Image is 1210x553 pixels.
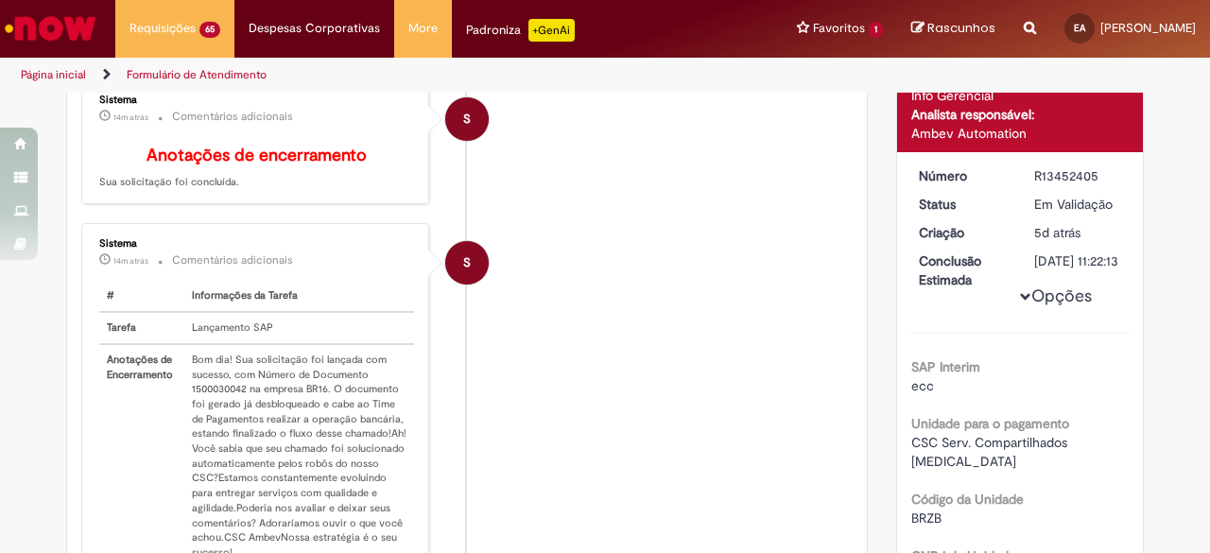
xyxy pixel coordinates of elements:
b: SAP Interim [911,358,980,375]
span: S [463,96,471,142]
b: Código da Unidade [911,491,1024,508]
b: Anotações de encerramento [147,145,367,166]
th: Tarefa [99,312,184,344]
span: EA [1074,22,1085,34]
span: Requisições [130,19,196,38]
span: Despesas Corporativas [249,19,380,38]
ul: Trilhas de página [14,58,792,93]
p: Sua solicitação foi concluída. [99,147,414,190]
div: System [445,97,489,141]
th: # [99,281,184,312]
div: Em Validação [1034,195,1122,214]
span: CSC Serv. Compartilhados [MEDICAL_DATA] [911,434,1071,470]
dt: Conclusão Estimada [905,251,1021,289]
div: Sistema [99,238,414,250]
span: 5d atrás [1034,224,1080,241]
span: ecc [911,377,934,394]
small: Comentários adicionais [172,109,293,125]
dt: Número [905,166,1021,185]
span: More [408,19,438,38]
p: +GenAi [528,19,575,42]
a: Formulário de Atendimento [127,67,267,82]
div: Sistema [99,95,414,106]
div: System [445,241,489,285]
span: Rascunhos [927,19,995,37]
span: 1 [869,22,883,38]
img: ServiceNow [2,9,99,47]
div: Analista responsável: [911,105,1130,124]
span: 14m atrás [113,255,148,267]
th: Informações da Tarefa [184,281,414,312]
time: 01/09/2025 09:33:40 [113,112,148,123]
td: Lançamento SAP [184,312,414,344]
b: Unidade para o pagamento [911,415,1069,432]
div: R13452405 [1034,166,1122,185]
span: 65 [199,22,220,38]
a: Rascunhos [911,20,995,38]
span: BRZB [911,510,942,527]
time: 01/09/2025 09:33:38 [113,255,148,267]
dt: Criação [905,223,1021,242]
div: Padroniza [466,19,575,42]
span: S [463,240,471,285]
span: [PERSON_NAME] [1100,20,1196,36]
div: [DATE] 11:22:13 [1034,251,1122,270]
div: 27/08/2025 13:22:10 [1034,223,1122,242]
span: 14m atrás [113,112,148,123]
time: 27/08/2025 13:22:10 [1034,224,1080,241]
span: Favoritos [813,19,865,38]
a: Página inicial [21,67,86,82]
dt: Status [905,195,1021,214]
small: Comentários adicionais [172,252,293,268]
div: Ambev Automation [911,124,1130,143]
